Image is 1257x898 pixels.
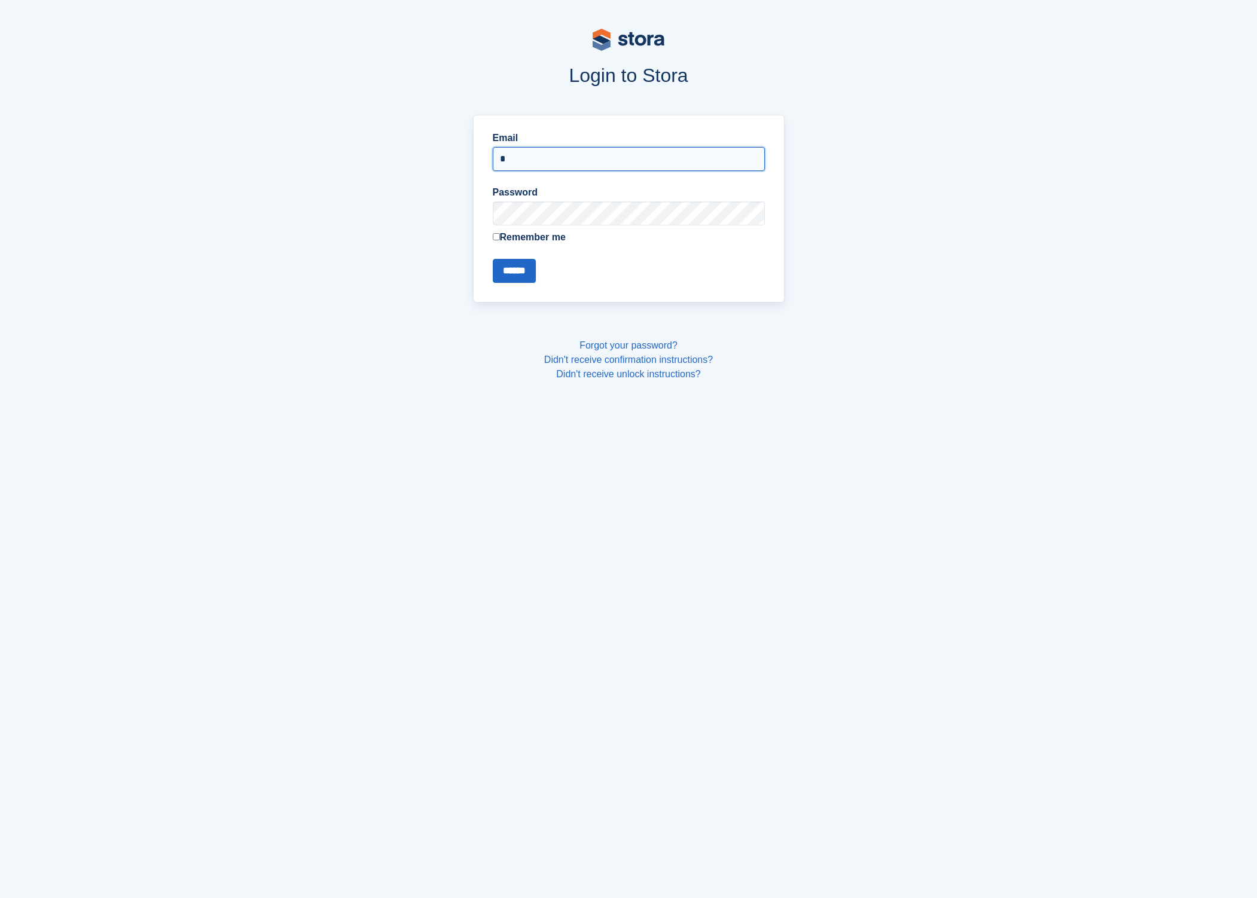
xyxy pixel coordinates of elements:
label: Password [493,185,765,200]
a: Didn't receive confirmation instructions? [544,355,713,365]
h1: Login to Stora [245,65,1012,86]
a: Didn't receive unlock instructions? [556,369,700,379]
input: Remember me [493,233,500,240]
label: Email [493,131,765,145]
label: Remember me [493,230,765,245]
img: stora-logo-53a41332b3708ae10de48c4981b4e9114cc0af31d8433b30ea865607fb682f29.svg [593,29,664,51]
a: Forgot your password? [579,340,678,350]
